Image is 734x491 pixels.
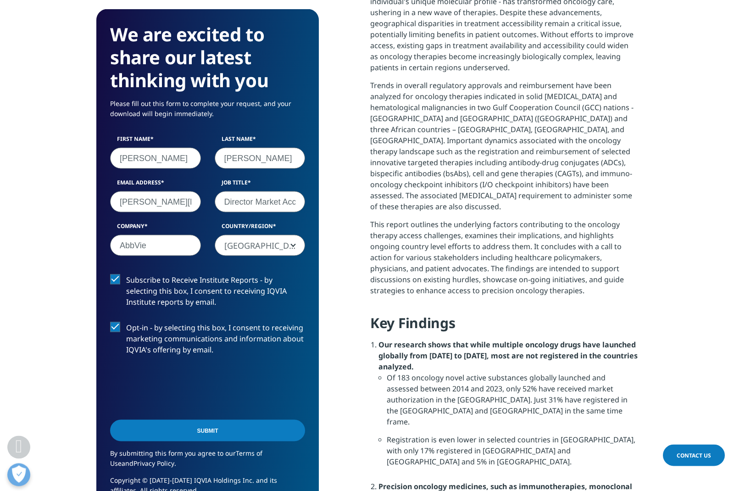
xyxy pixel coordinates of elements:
[387,434,638,474] li: Registration is even lower in selected countries in [GEOGRAPHIC_DATA], with only 17% registered i...
[7,463,30,486] button: Open Preferences
[387,372,638,434] li: Of 183 oncology novel active substances globally launched and assessed between 2014 and 2023, onl...
[370,80,638,219] p: Trends in overall regulatory approvals and reimbursement have been analyzed for oncology therapie...
[110,448,305,475] p: By submitting this form you agree to our and .
[370,219,638,303] p: This report outlines the underlying factors contributing to the oncology therapy access challenge...
[110,274,305,312] label: Subscribe to Receive Institute Reports - by selecting this box, I consent to receiving IQVIA Inst...
[110,99,305,126] p: Please fill out this form to complete your request, and your download will begin immediately.
[110,179,201,191] label: Email Address
[110,222,201,235] label: Company
[110,23,305,92] h3: We are excited to share our latest thinking with you
[663,445,725,466] a: Contact Us
[378,340,638,372] strong: Our research shows that while multiple oncology drugs have launched globally from [DATE] to [DATE...
[215,179,306,191] label: Job Title
[110,135,201,148] label: First Name
[215,222,306,235] label: Country/Region
[677,452,711,459] span: Contact Us
[110,370,250,406] iframe: reCAPTCHA
[110,322,305,360] label: Opt-in - by selecting this box, I consent to receiving marketing communications and information a...
[215,235,305,257] span: United States
[110,420,305,441] input: Submit
[215,135,306,148] label: Last Name
[370,314,638,339] h4: Key Findings
[133,459,174,468] a: Privacy Policy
